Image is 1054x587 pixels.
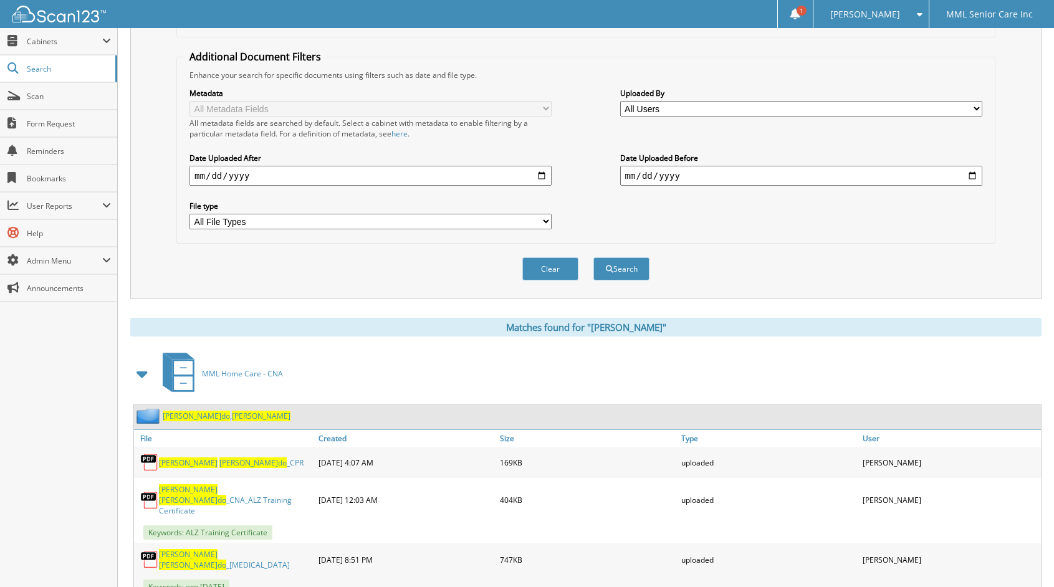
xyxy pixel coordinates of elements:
img: PDF.png [140,453,159,472]
span: [PERSON_NAME] [159,549,218,560]
span: Announcements [27,283,111,293]
span: [PERSON_NAME] [163,411,221,421]
span: Admin Menu [27,255,102,266]
button: Search [593,257,649,280]
span: [PERSON_NAME] [232,411,290,421]
a: MML Home Care - CNA [155,349,283,398]
a: [PERSON_NAME]do,[PERSON_NAME] [163,411,290,421]
div: [DATE] 12:03 AM [315,481,497,519]
input: end [620,166,982,186]
a: [PERSON_NAME] [PERSON_NAME]do_CPR [159,457,304,468]
label: Date Uploaded After [189,153,552,163]
div: All metadata fields are searched by default. Select a cabinet with metadata to enable filtering b... [189,118,552,139]
a: File [134,430,315,447]
img: folder2.png [137,408,163,424]
input: start [189,166,552,186]
span: Reminders [27,146,111,156]
div: uploaded [678,450,860,475]
button: Clear [522,257,578,280]
div: uploaded [678,546,860,573]
span: Scan [27,91,111,102]
span: 1 [797,6,807,16]
div: [PERSON_NAME] [860,546,1041,573]
div: 169KB [497,450,678,475]
div: [DATE] 8:51 PM [315,546,497,573]
label: Uploaded By [620,88,982,98]
span: Help [27,228,111,239]
span: do [163,411,230,421]
a: Type [678,430,860,447]
a: [PERSON_NAME] [PERSON_NAME]do_CNA_ALZ Training Certificate [159,484,312,516]
img: PDF.png [140,491,159,510]
label: File type [189,201,552,211]
span: Search [27,64,109,74]
span: Form Request [27,118,111,129]
div: [PERSON_NAME] [860,481,1041,519]
span: MML Home Care - CNA [202,368,283,379]
span: User Reports [27,201,102,211]
div: Matches found for "[PERSON_NAME]" [130,318,1042,336]
span: Keywords: ALZ Training Certificate [143,525,272,540]
a: Created [315,430,497,447]
span: [PERSON_NAME] [219,457,278,468]
div: [DATE] 4:07 AM [315,450,497,475]
span: [PERSON_NAME] [159,457,218,468]
span: do [159,495,226,505]
div: 404KB [497,481,678,519]
span: [PERSON_NAME] [159,484,218,495]
iframe: Chat Widget [992,527,1054,587]
span: [PERSON_NAME] [830,11,900,18]
a: User [860,430,1041,447]
span: Bookmarks [27,173,111,184]
a: Size [497,430,678,447]
span: Cabinets [27,36,102,47]
span: MML Senior Care Inc [946,11,1033,18]
label: Date Uploaded Before [620,153,982,163]
div: uploaded [678,481,860,519]
span: [PERSON_NAME] [159,495,218,505]
div: Enhance your search for specific documents using filters such as date and file type. [183,70,989,80]
label: Metadata [189,88,552,98]
span: [PERSON_NAME] [159,560,218,570]
span: do [219,457,287,468]
a: [PERSON_NAME] [PERSON_NAME]do_[MEDICAL_DATA] [159,549,312,570]
img: scan123-logo-white.svg [12,6,106,22]
a: here [391,128,408,139]
div: [PERSON_NAME] [860,450,1041,475]
div: 747KB [497,546,678,573]
span: do [159,560,226,570]
img: PDF.png [140,550,159,569]
legend: Additional Document Filters [183,50,327,64]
